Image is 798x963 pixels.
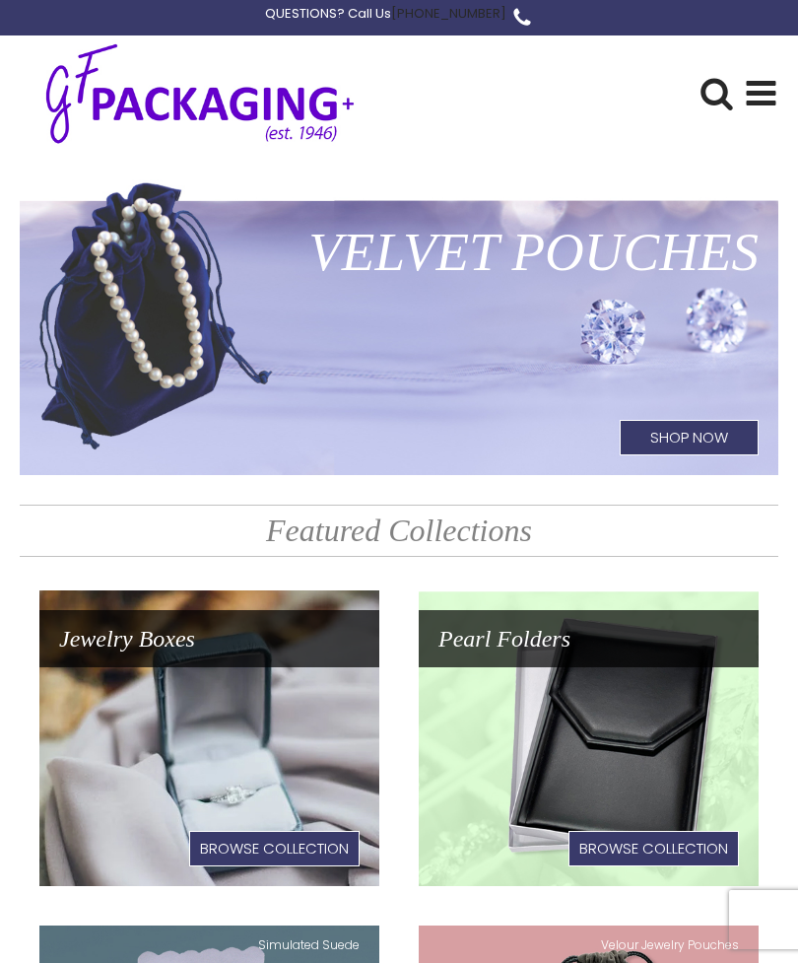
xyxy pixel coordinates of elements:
[265,4,506,25] div: QUESTIONS? Call Us
[189,831,360,866] h1: Browse Collection
[20,179,778,475] a: Velvet PouchesShop Now
[620,420,759,455] h1: Shop Now
[419,610,759,667] h1: Pearl Folders
[568,831,739,866] h1: Browse Collection
[39,590,379,886] a: Jewelry BoxesBrowse Collection
[20,39,380,147] img: GF Packaging + - Established 1946
[419,590,759,886] a: Pearl FoldersBrowse Collection
[391,4,506,23] a: [PHONE_NUMBER]
[20,199,778,306] h1: Velvet Pouches
[20,505,778,557] h2: Featured Collections
[39,610,379,667] h1: Jewelry Boxes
